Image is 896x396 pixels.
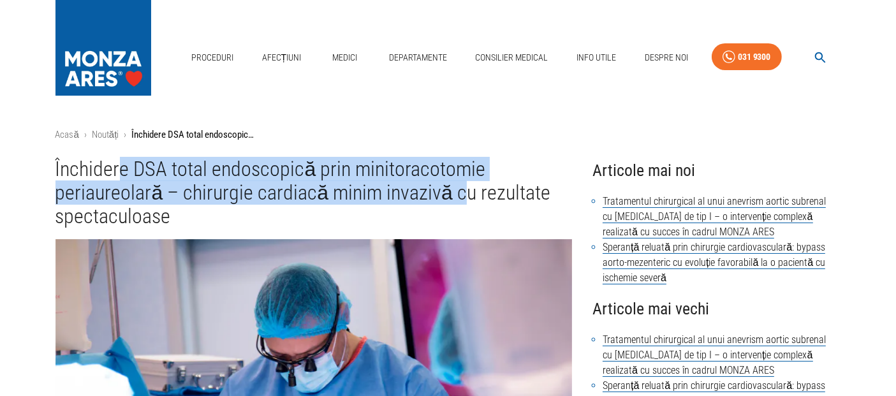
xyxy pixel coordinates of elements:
[257,45,307,71] a: Afecțiuni
[124,128,126,142] li: ›
[131,128,259,142] p: Închidere DSA total endoscopică prin minitoracotomie periaureolară – chirurgie cardiacă minim inv...
[55,128,841,142] nav: breadcrumb
[92,129,119,140] a: Noutăți
[603,334,826,377] a: Tratamentul chirurgical al unui anevrism aortic subrenal cu [MEDICAL_DATA] de tip I – o intervenț...
[325,45,365,71] a: Medici
[384,45,452,71] a: Departamente
[640,45,693,71] a: Despre Noi
[55,158,573,229] h1: Închidere DSA total endoscopică prin minitoracotomie periaureolară – chirurgie cardiacă minim inv...
[470,45,553,71] a: Consilier Medical
[571,45,621,71] a: Info Utile
[712,43,782,71] a: 031 9300
[592,158,841,184] h4: Articole mai noi
[738,49,771,65] div: 031 9300
[603,241,825,284] a: Speranță reluată prin chirurgie cardiovasculară: bypass aorto-mezenteric cu evoluție favorabilă l...
[55,129,79,140] a: Acasă
[603,195,826,238] a: Tratamentul chirurgical al unui anevrism aortic subrenal cu [MEDICAL_DATA] de tip I – o intervenț...
[186,45,239,71] a: Proceduri
[84,128,87,142] li: ›
[592,296,841,322] h4: Articole mai vechi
